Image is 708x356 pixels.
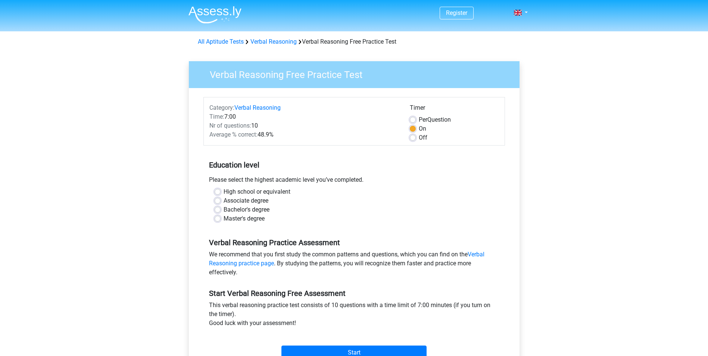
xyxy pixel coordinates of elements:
div: Please select the highest academic level you’ve completed. [203,175,505,187]
span: Nr of questions: [209,122,251,129]
h3: Verbal Reasoning Free Practice Test [201,66,514,81]
div: Timer [410,103,499,115]
a: Verbal Reasoning [234,104,281,111]
a: Register [446,9,467,16]
h5: Start Verbal Reasoning Free Assessment [209,289,499,298]
a: All Aptitude Tests [198,38,244,45]
div: We recommend that you first study the common patterns and questions, which you can find on the . ... [203,250,505,280]
div: 10 [204,121,404,130]
label: Question [419,115,451,124]
h5: Education level [209,157,499,172]
h5: Verbal Reasoning Practice Assessment [209,238,499,247]
span: Category: [209,104,234,111]
label: Associate degree [224,196,268,205]
label: On [419,124,426,133]
span: Time: [209,113,224,120]
div: 48.9% [204,130,404,139]
div: 7:00 [204,112,404,121]
span: Per [419,116,427,123]
label: High school or equivalent [224,187,290,196]
img: Assessly [188,6,241,24]
span: Average % correct: [209,131,258,138]
label: Bachelor's degree [224,205,269,214]
div: Verbal Reasoning Free Practice Test [195,37,514,46]
label: Off [419,133,427,142]
label: Master's degree [224,214,265,223]
div: This verbal reasoning practice test consists of 10 questions with a time limit of 7:00 minutes (i... [203,301,505,331]
a: Verbal Reasoning [250,38,297,45]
